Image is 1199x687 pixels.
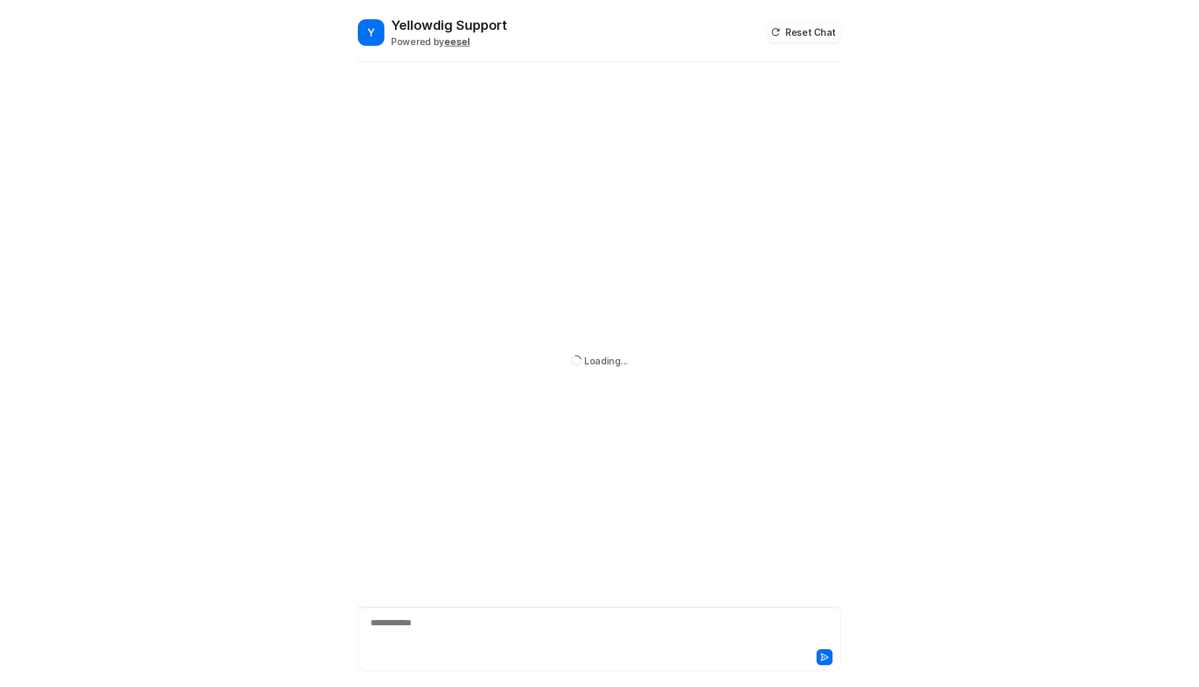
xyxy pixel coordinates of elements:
[444,36,470,47] b: eesel
[358,19,384,46] span: Y
[391,16,507,35] h2: Yellowdig Support
[391,35,507,48] div: Powered by
[767,23,841,42] button: Reset Chat
[584,354,628,368] div: Loading...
